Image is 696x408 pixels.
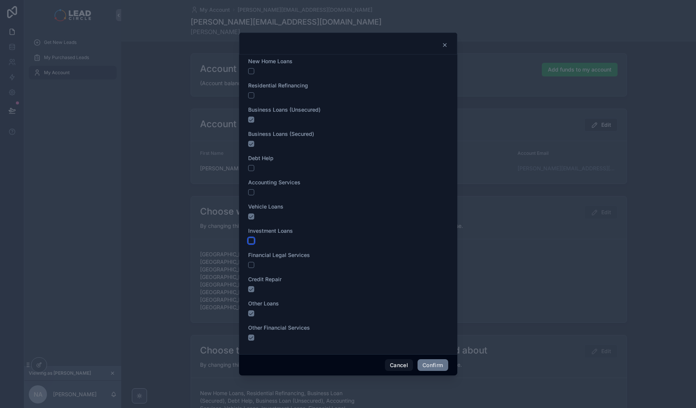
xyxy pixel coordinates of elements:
span: Vehicle Loans [248,203,283,210]
span: Investment Loans [248,227,293,234]
button: Confirm [418,359,448,371]
span: Debt Help [248,155,274,161]
span: Other Financial Services [248,324,310,331]
span: Accounting Services [248,179,300,185]
span: Financial Legal Services [248,252,310,258]
span: Residential Refinancing [248,82,308,89]
button: Cancel [385,359,413,371]
span: New Home Loans [248,58,292,64]
span: Business Loans (Secured) [248,131,314,137]
span: Credit Repair [248,276,282,282]
span: Business Loans (Unsecured) [248,106,321,113]
span: Other Loans [248,300,279,307]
